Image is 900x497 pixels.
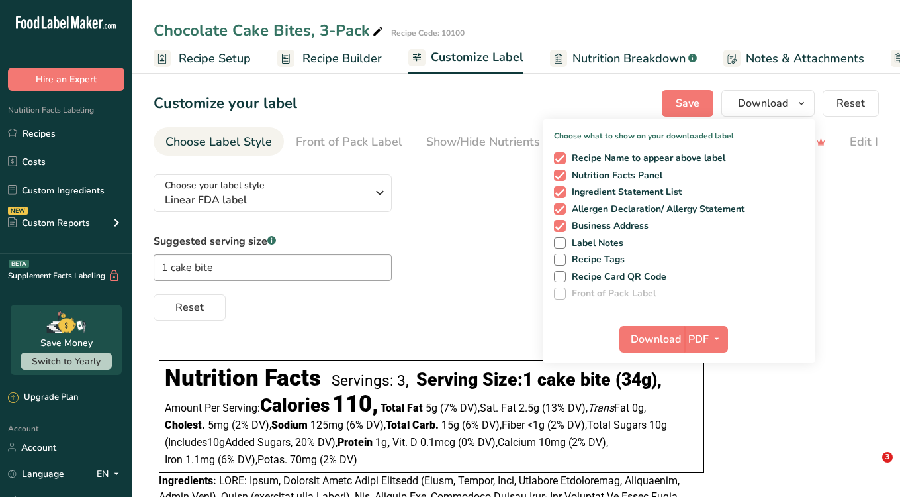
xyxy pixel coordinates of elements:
[154,233,392,249] label: Suggested serving size
[478,402,480,414] span: ,
[154,44,251,74] a: Recipe Setup
[296,133,402,151] div: Front of Pack Label
[375,436,387,449] span: 1g
[566,237,624,249] span: Label Notes
[566,288,656,300] span: Front of Pack Label
[277,44,382,74] a: Recipe Builder
[632,402,644,414] span: 0g
[8,216,90,230] div: Custom Reports
[32,355,101,368] span: Switch to Yearly
[154,294,226,321] button: Reset
[391,27,465,39] div: Recipe Code: 10100
[271,419,308,431] span: Sodium
[480,402,516,414] span: Sat. Fat
[416,369,662,390] div: Serving Size: ,
[295,436,337,449] span: ‏20% DV)
[823,90,879,117] button: Reset
[159,474,216,487] span: Ingredients:
[587,419,647,431] span: Total Sugars
[462,419,502,431] span: ‏(6% DV)
[175,300,204,315] span: Reset
[269,419,271,431] span: ,
[384,419,386,431] span: ,
[502,419,525,431] span: Fiber
[738,95,788,111] span: Download
[649,419,667,431] span: 10g
[290,453,317,466] span: 70mg
[543,119,815,142] p: Choose what to show on your downloaded label
[566,170,663,182] span: Nutrition Facts Panel
[179,50,251,68] span: Recipe Setup
[631,331,681,347] span: Download
[586,402,588,414] span: ,
[566,271,667,283] span: Recipe Card QR Code
[547,419,587,431] span: ‏(2% DV)
[336,436,337,449] span: ,
[97,466,124,482] div: EN
[527,419,545,431] span: <1g
[255,453,257,466] span: ,
[662,90,713,117] button: Save
[165,436,292,449] span: Includes Added Sugars
[165,364,321,392] div: Nutrition Facts
[496,436,498,449] span: ,
[165,453,183,466] span: Iron
[21,353,112,370] button: Switch to Yearly
[165,436,168,449] span: (
[746,50,864,68] span: Notes & Attachments
[644,402,646,414] span: ,
[431,48,523,66] span: Customize Label
[440,402,480,414] span: ‏(7% DV)
[40,336,93,350] div: Save Money
[519,402,539,414] span: 2.5g
[539,436,566,449] span: 10mg
[588,402,614,414] i: Trans
[606,436,608,449] span: ,
[154,93,297,115] h1: Customize your label
[9,260,29,268] div: BETA
[165,178,265,192] span: Choose your label style
[566,152,726,164] span: Recipe Name to appear above label
[566,203,745,215] span: Allergen Declaration/ Allergy Statement
[585,419,587,431] span: ,
[8,463,64,486] a: Language
[154,19,386,42] div: Chocolate Cake Bites, 3-Pack
[381,402,423,414] span: Total Fat
[165,419,205,431] span: Cholest.
[218,453,257,466] span: ‏(6% DV)
[302,50,382,68] span: Recipe Builder
[257,453,287,466] span: Potas.
[458,436,498,449] span: ‏(0% DV)
[676,95,699,111] span: Save
[426,402,437,414] span: 5g
[310,419,343,431] span: 125mg
[687,133,826,151] div: Manual Label Override
[498,436,536,449] span: Calcium
[8,68,124,91] button: Hire an Expert
[721,90,815,117] button: Download
[260,394,330,416] span: Calories
[207,436,225,449] span: 10g
[232,419,271,431] span: ‏(2% DV)
[568,436,608,449] span: ‏(2% DV)
[688,331,709,347] span: PDF
[346,419,386,431] span: ‏(6% DV)
[836,95,865,111] span: Reset
[332,390,378,417] span: 110,
[8,207,28,215] div: NEW
[572,50,686,68] span: Nutrition Breakdown
[588,402,629,414] span: Fat
[566,186,682,198] span: Ingredient Statement List
[291,436,292,449] span: ,
[523,369,657,390] span: 1 cake bite (34g)
[619,326,684,353] button: Download
[426,133,540,151] div: Show/Hide Nutrients
[566,220,649,232] span: Business Address
[550,44,697,74] a: Nutrition Breakdown
[337,436,373,449] span: Protein
[332,372,408,390] div: Servings: 3,
[500,419,502,431] span: ,
[566,254,625,266] span: Recipe Tags
[154,174,392,212] button: Choose your label style Linear FDA label
[387,436,390,449] span: ,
